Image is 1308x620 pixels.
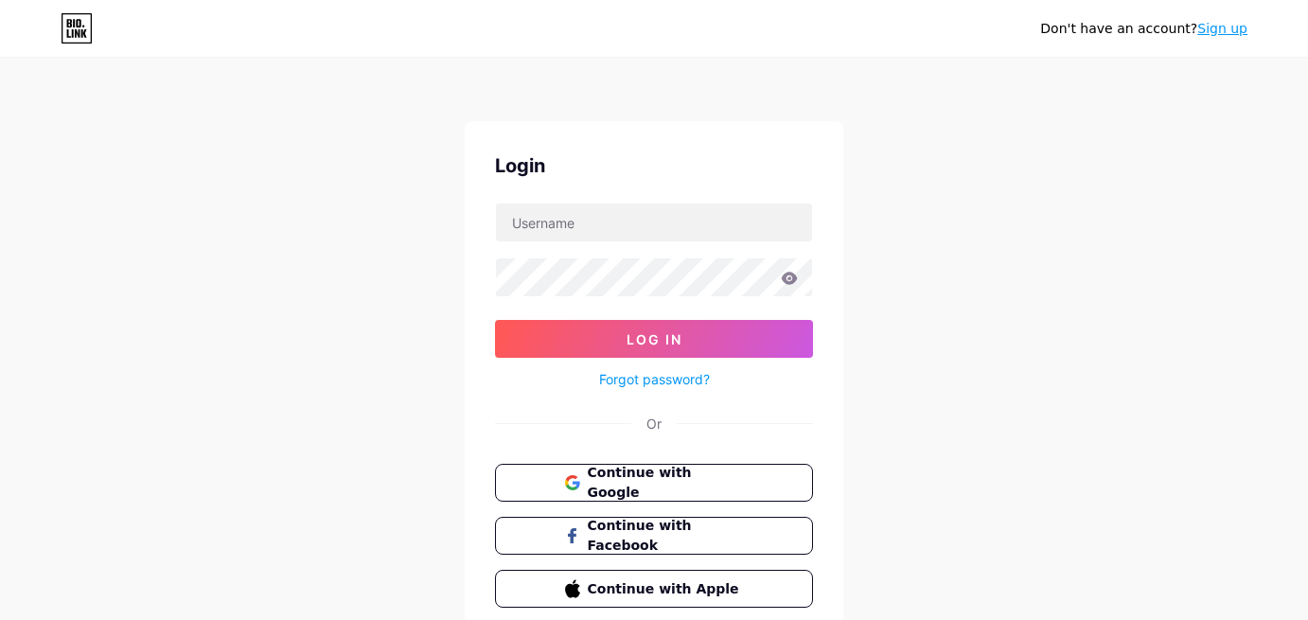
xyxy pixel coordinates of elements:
[588,463,744,503] span: Continue with Google
[496,204,812,241] input: Username
[1197,21,1247,36] a: Sign up
[627,331,682,347] span: Log In
[646,414,662,434] div: Or
[588,516,744,556] span: Continue with Facebook
[495,517,813,555] button: Continue with Facebook
[588,579,744,599] span: Continue with Apple
[599,369,710,389] a: Forgot password?
[495,464,813,502] button: Continue with Google
[495,570,813,608] button: Continue with Apple
[1040,19,1247,39] div: Don't have an account?
[495,151,813,180] div: Login
[495,320,813,358] button: Log In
